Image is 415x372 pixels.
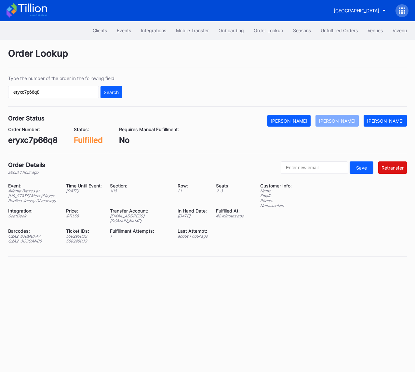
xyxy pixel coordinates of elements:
button: Order Lookup [249,24,288,36]
div: SeatGeek [8,214,58,218]
div: Seasons [293,28,311,33]
div: Ticket IDs: [66,228,102,234]
div: Order Number: [8,127,58,132]
div: Clients [93,28,107,33]
div: Notes: mobile [260,203,292,208]
div: 568296032 [66,234,102,239]
input: GT59662 [8,86,99,98]
div: Mobile Transfer [176,28,209,33]
div: Order Details [8,161,45,168]
div: Customer Info: [260,183,292,188]
button: Vivenu [388,24,412,36]
button: [GEOGRAPHIC_DATA] [329,5,391,17]
button: Venues [363,24,388,36]
div: Order Lookup [254,28,283,33]
button: [PERSON_NAME] [364,115,407,127]
button: Retransfer [378,161,407,174]
div: Time Until Event: [66,183,102,188]
div: Order Lookup [8,48,407,67]
div: Requires Manual Fulfillment: [119,127,179,132]
div: about 1 hour ago [8,170,45,175]
div: Search [104,90,119,95]
div: Price: [66,208,102,214]
div: In Hand Date: [178,208,208,214]
button: Events [112,24,136,36]
div: Fulfillment Attempts: [110,228,170,234]
div: Unfulfilled Orders [321,28,358,33]
div: [EMAIL_ADDRESS][DOMAIN_NAME] [110,214,170,223]
div: Last Attempt: [178,228,208,234]
div: 1 [110,234,170,239]
div: Atlanta Braves at [US_STATE] Mets (Player Replica Jersey Giveaway) [8,188,58,203]
button: Search [100,86,122,98]
div: Transfer Account: [110,208,170,214]
div: $ 70.56 [66,214,102,218]
div: Barcodes: [8,228,58,234]
div: Type the number of the order in the following field [8,76,122,81]
div: about 1 hour ago [178,234,208,239]
div: Fulfilled At: [216,208,244,214]
div: [PERSON_NAME] [367,118,404,124]
div: No [119,135,179,145]
button: Save [350,161,373,174]
div: Integrations [141,28,166,33]
button: Seasons [288,24,316,36]
div: [DATE] [66,188,102,193]
button: [PERSON_NAME] [267,115,311,127]
div: Order Status [8,115,45,122]
div: Seats: [216,183,244,188]
div: Integration: [8,208,58,214]
div: Q2A2-3C3GANB6 [8,239,58,243]
div: Section: [110,183,170,188]
div: 568296033 [66,239,102,243]
div: 2 - 3 [216,188,244,193]
div: Venues [368,28,383,33]
div: Save [356,165,367,171]
div: 109 [110,188,170,193]
div: 21 [178,188,208,193]
div: Q2A2-8J8MBRA7 [8,234,58,239]
div: Phone: [260,198,292,203]
div: Fulfilled [74,135,103,145]
div: eryxc7p66q8 [8,135,58,145]
div: Name: [260,188,292,193]
div: Retransfer [382,165,404,171]
div: Email: [260,193,292,198]
div: [PERSON_NAME] [319,118,355,124]
button: Integrations [136,24,171,36]
div: [PERSON_NAME] [271,118,307,124]
div: Events [117,28,131,33]
div: Row: [178,183,208,188]
button: Mobile Transfer [171,24,214,36]
input: Enter new email [281,161,348,174]
button: Unfulfilled Orders [316,24,363,36]
button: Onboarding [214,24,249,36]
div: Vivenu [393,28,407,33]
div: Event: [8,183,58,188]
div: 42 minutes ago [216,214,244,218]
div: Status: [74,127,103,132]
div: Onboarding [219,28,244,33]
button: Clients [88,24,112,36]
div: [DATE] [178,214,208,218]
button: [PERSON_NAME] [315,115,359,127]
div: [GEOGRAPHIC_DATA] [334,8,379,13]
